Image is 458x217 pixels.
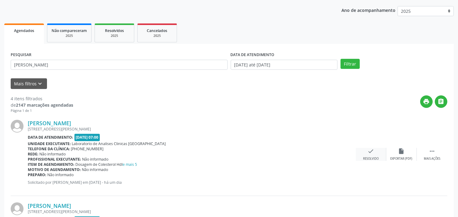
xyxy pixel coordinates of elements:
a: e mais 5 [123,162,137,167]
div: [STREET_ADDRESS][PERSON_NAME] [28,209,356,214]
b: Motivo de agendamento: [28,167,81,172]
div: de [11,102,73,108]
div: [STREET_ADDRESS][PERSON_NAME] [28,126,356,132]
span: [PHONE_NUMBER] [71,146,104,151]
b: Data de atendimento: [28,135,73,140]
b: Item de agendamento: [28,162,74,167]
span: Dosagem de Colesterol Hdl [76,162,137,167]
button: Mais filtroskeyboard_arrow_down [11,78,47,89]
span: Laboratorio de Analises Clinicas [GEOGRAPHIC_DATA] [72,141,166,146]
b: Rede: [28,151,38,157]
p: Ano de acompanhamento [341,6,395,14]
div: Mais ações [424,157,440,161]
span: Resolvidos [105,28,124,33]
a: [PERSON_NAME] [28,202,71,209]
i:  [429,148,435,155]
b: Preparo: [28,172,46,177]
span: Não informado [82,157,109,162]
div: 4 itens filtrados [11,95,73,102]
label: DATA DE ATENDIMENTO [231,50,275,60]
div: 2025 [142,34,172,38]
button: Filtrar [341,59,360,69]
input: Selecione um intervalo [231,60,337,70]
b: Telefone da clínica: [28,146,70,151]
span: Não compareceram [52,28,87,33]
span: Não informado [48,172,74,177]
span: [DATE] 07:00 [74,134,100,141]
div: Página 1 de 1 [11,108,73,113]
i: check [368,148,374,155]
b: Profissional executante: [28,157,81,162]
img: img [11,202,23,215]
div: 2025 [99,34,130,38]
i: print [423,98,430,105]
i: keyboard_arrow_down [37,80,44,87]
i: insert_drive_file [398,148,405,155]
span: Não informado [82,167,108,172]
a: [PERSON_NAME] [28,120,71,126]
div: Exportar (PDF) [391,157,413,161]
div: 2025 [52,34,87,38]
div: Resolvido [363,157,379,161]
strong: 2147 marcações agendadas [16,102,73,108]
b: Unidade executante: [28,141,71,146]
label: PESQUISAR [11,50,31,60]
i:  [438,98,445,105]
button:  [435,95,447,108]
span: Não informado [40,151,66,157]
img: img [11,120,23,133]
input: Nome, CNS [11,60,228,70]
span: Agendados [14,28,34,33]
button: print [420,95,433,108]
span: Cancelados [147,28,168,33]
p: Solicitado por [PERSON_NAME] em [DATE] - há um dia [28,180,356,185]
